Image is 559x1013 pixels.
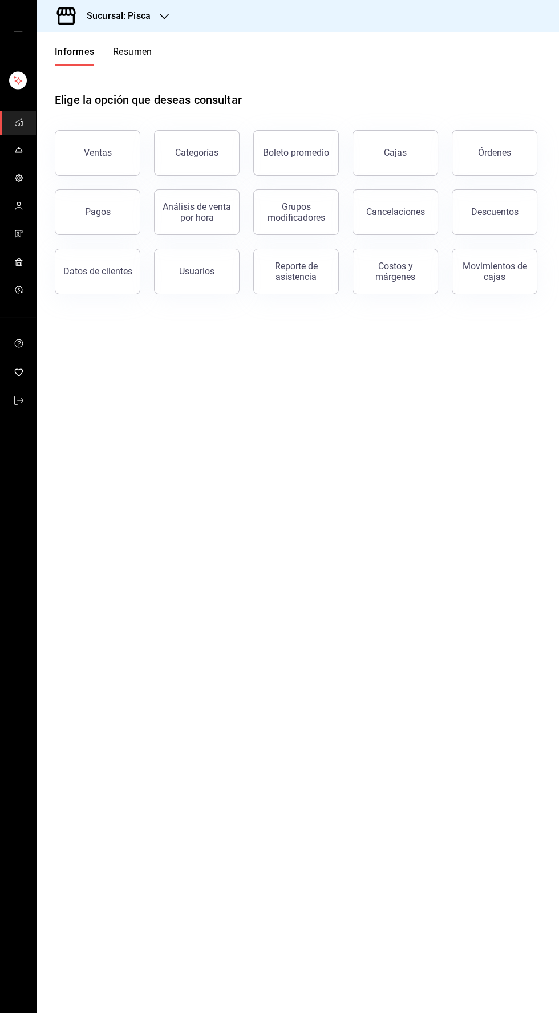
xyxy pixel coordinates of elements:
button: cajón abierto [14,30,23,39]
font: Movimientos de cajas [463,261,527,282]
font: Boleto promedio [263,147,329,158]
font: Costos y márgenes [375,261,415,282]
font: Pagos [85,206,111,217]
font: Ventas [84,147,112,158]
font: Cajas [384,147,407,158]
button: Boleto promedio [253,130,339,176]
button: Costos y márgenes [353,249,438,294]
font: Datos de clientes [63,266,132,277]
button: Pagos [55,189,140,235]
button: Órdenes [452,130,537,176]
font: Reporte de asistencia [275,261,318,282]
font: Categorías [175,147,218,158]
font: Análisis de venta por hora [163,201,231,223]
font: Grupos modificadores [268,201,325,223]
button: Movimientos de cajas [452,249,537,294]
div: pestañas de navegación [55,46,152,66]
button: Reporte de asistencia [253,249,339,294]
a: Cajas [353,130,438,176]
button: Cancelaciones [353,189,438,235]
font: Informes [55,46,95,57]
font: Descuentos [471,206,519,217]
font: Resumen [113,46,152,57]
button: Categorías [154,130,240,176]
font: Órdenes [478,147,511,158]
font: Cancelaciones [366,206,425,217]
button: Análisis de venta por hora [154,189,240,235]
button: Grupos modificadores [253,189,339,235]
button: Descuentos [452,189,537,235]
button: Datos de clientes [55,249,140,294]
font: Elige la opción que deseas consultar [55,93,242,107]
font: Usuarios [179,266,214,277]
font: Sucursal: Pisca [87,10,151,21]
button: Ventas [55,130,140,176]
button: Usuarios [154,249,240,294]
